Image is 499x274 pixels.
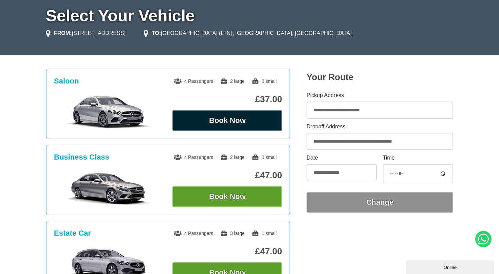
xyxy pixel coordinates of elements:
[174,78,213,84] span: 4 Passengers
[54,30,72,36] strong: FROM:
[152,30,161,36] strong: TO:
[172,170,282,181] p: £47.00
[54,77,79,86] h3: Saloon
[174,231,213,236] span: 4 Passengers
[172,94,282,105] p: £37.00
[172,110,282,131] button: Book Now
[307,155,377,161] label: Date
[252,78,277,84] span: 0 small
[307,93,453,98] label: Pickup Address
[54,153,109,162] h3: Business Class
[307,192,453,213] button: Change
[172,246,282,257] p: £47.00
[46,8,453,24] h1: Select Your Vehicle
[46,29,126,37] li: [STREET_ADDRESS]
[406,259,496,274] iframe: chat widget
[252,231,277,236] span: 1 small
[144,29,352,37] li: [GEOGRAPHIC_DATA] (LTN), [GEOGRAPHIC_DATA], [GEOGRAPHIC_DATA]
[252,154,277,160] span: 0 small
[220,231,245,236] span: 3 large
[58,95,160,129] img: Saloon
[54,229,91,238] h3: Estate Car
[383,155,453,161] label: Time
[307,72,453,83] h2: Your Route
[58,171,160,205] img: Business Class
[174,154,213,160] span: 4 Passengers
[220,154,245,160] span: 2 large
[172,186,282,207] button: Book Now
[220,78,245,84] span: 2 large
[307,124,453,129] label: Dropoff Address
